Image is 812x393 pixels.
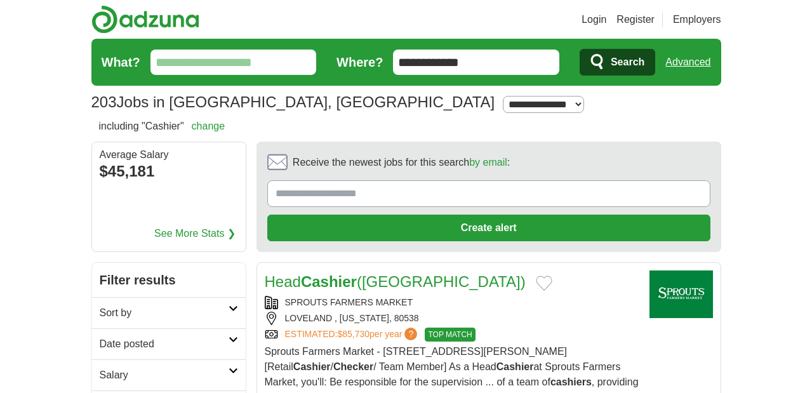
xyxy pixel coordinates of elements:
[550,376,592,387] strong: cashiers
[91,93,495,110] h1: Jobs in [GEOGRAPHIC_DATA], [GEOGRAPHIC_DATA]
[293,155,510,170] span: Receive the newest jobs for this search :
[100,305,229,321] h2: Sort by
[616,12,655,27] a: Register
[100,160,238,183] div: $45,181
[100,336,229,352] h2: Date posted
[92,328,246,359] a: Date posted
[469,157,507,168] a: by email
[496,361,534,372] strong: Cashier
[102,53,140,72] label: What?
[92,297,246,328] a: Sort by
[649,270,713,318] img: Sprouts Farmers Market logo
[536,276,552,291] button: Add to favorite jobs
[337,329,369,339] span: $85,730
[100,150,238,160] div: Average Salary
[265,312,639,325] div: LOVELAND , [US_STATE], 80538
[611,50,644,75] span: Search
[665,50,710,75] a: Advanced
[425,328,475,342] span: TOP MATCH
[92,263,246,297] h2: Filter results
[99,119,225,134] h2: including "Cashier"
[267,215,710,241] button: Create alert
[285,328,420,342] a: ESTIMATED:$85,730per year?
[192,121,225,131] a: change
[293,361,331,372] strong: Cashier
[673,12,721,27] a: Employers
[285,297,413,307] a: SPROUTS FARMERS MARKET
[265,273,526,290] a: HeadCashier([GEOGRAPHIC_DATA])
[91,5,199,34] img: Adzuna logo
[154,226,236,241] a: See More Stats ❯
[580,49,655,76] button: Search
[91,91,117,114] span: 203
[333,361,373,372] strong: Checker
[404,328,417,340] span: ?
[336,53,383,72] label: Where?
[582,12,606,27] a: Login
[100,368,229,383] h2: Salary
[301,273,357,290] strong: Cashier
[92,359,246,390] a: Salary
